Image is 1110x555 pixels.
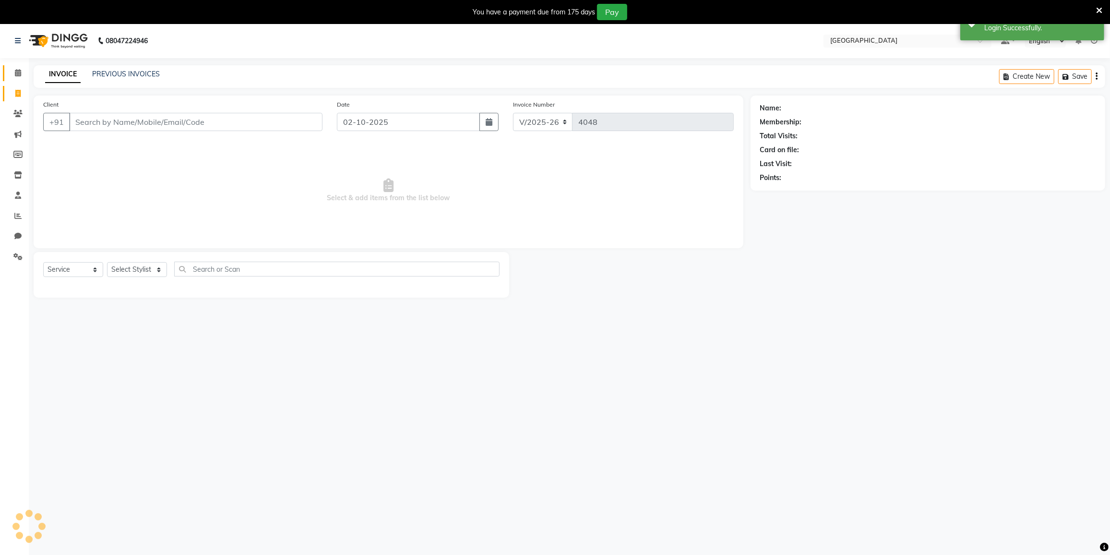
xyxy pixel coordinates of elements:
[760,173,782,183] div: Points:
[984,23,1097,33] div: Login Successfully.
[24,27,90,54] img: logo
[92,70,160,78] a: PREVIOUS INVOICES
[760,117,802,127] div: Membership:
[174,262,500,277] input: Search or Scan
[760,159,792,169] div: Last Visit:
[1058,69,1092,84] button: Save
[473,7,595,17] div: You have a payment due from 175 days
[43,143,734,239] span: Select & add items from the list below
[45,66,81,83] a: INVOICE
[337,100,350,109] label: Date
[760,131,798,141] div: Total Visits:
[43,100,59,109] label: Client
[69,113,322,131] input: Search by Name/Mobile/Email/Code
[760,103,782,113] div: Name:
[999,69,1054,84] button: Create New
[106,27,148,54] b: 08047224946
[597,4,627,20] button: Pay
[760,145,800,155] div: Card on file:
[43,113,70,131] button: +91
[513,100,555,109] label: Invoice Number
